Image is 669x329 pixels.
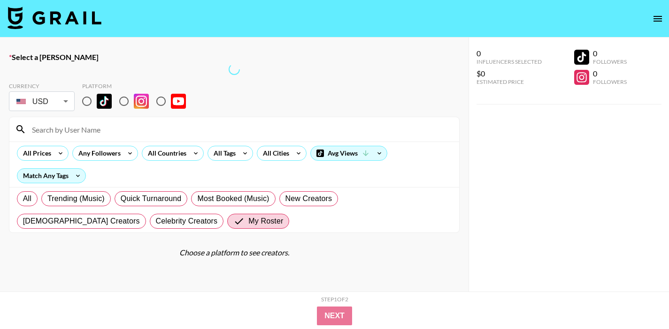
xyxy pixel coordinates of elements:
[17,169,85,183] div: Match Any Tags
[8,7,101,29] img: Grail Talent
[321,296,348,303] div: Step 1 of 2
[227,62,241,76] span: Refreshing talent, countries, tags, cities, lists, talent, clients, bookers, talent...
[9,52,460,62] label: Select a [PERSON_NAME]
[11,93,73,110] div: USD
[477,78,542,85] div: Estimated Price
[47,193,105,204] span: Trending (Music)
[23,193,31,204] span: All
[477,69,542,78] div: $0
[23,216,140,227] span: [DEMOGRAPHIC_DATA] Creators
[9,82,75,90] div: Currency
[197,193,269,204] span: Most Booked (Music)
[257,146,291,160] div: All Cities
[593,49,627,58] div: 0
[208,146,238,160] div: All Tags
[17,146,53,160] div: All Prices
[9,248,460,257] div: Choose a platform to see creators.
[648,9,667,28] button: open drawer
[156,216,218,227] span: Celebrity Creators
[134,94,149,109] img: Instagram
[248,216,283,227] span: My Roster
[171,94,186,109] img: YouTube
[285,193,332,204] span: New Creators
[593,69,627,78] div: 0
[97,94,112,109] img: TikTok
[311,146,387,160] div: Avg Views
[26,122,454,137] input: Search by User Name
[477,58,542,65] div: Influencers Selected
[317,307,352,325] button: Next
[593,78,627,85] div: Followers
[73,146,123,160] div: Any Followers
[82,82,193,90] div: Platform
[142,146,188,160] div: All Countries
[121,193,182,204] span: Quick Turnaround
[593,58,627,65] div: Followers
[477,49,542,58] div: 0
